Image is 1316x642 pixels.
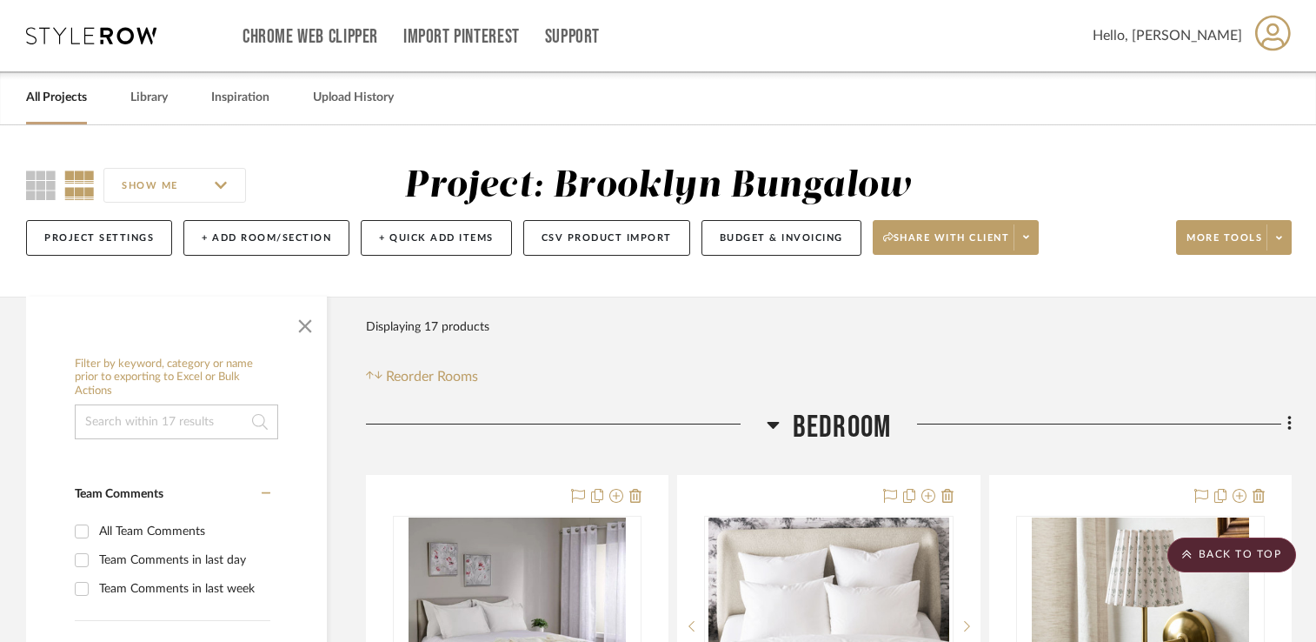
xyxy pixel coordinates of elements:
[75,358,278,398] h6: Filter by keyword, category or name prior to exporting to Excel or Bulk Actions
[404,168,913,204] div: Project: Brooklyn Bungalow
[99,546,266,574] div: Team Comments in last day
[366,366,478,387] button: Reorder Rooms
[313,86,394,110] a: Upload History
[1176,220,1292,255] button: More tools
[183,220,349,256] button: + Add Room/Section
[99,518,266,545] div: All Team Comments
[26,86,87,110] a: All Projects
[366,310,489,344] div: Displaying 17 products
[99,575,266,603] div: Team Comments in last week
[523,220,690,256] button: CSV Product Import
[1093,25,1242,46] span: Hello, [PERSON_NAME]
[1186,231,1262,257] span: More tools
[883,231,1010,257] span: Share with client
[793,409,891,446] span: Bedroom
[211,86,269,110] a: Inspiration
[386,366,478,387] span: Reorder Rooms
[545,30,600,44] a: Support
[403,30,520,44] a: Import Pinterest
[1167,538,1296,572] scroll-to-top-button: BACK TO TOP
[75,488,163,500] span: Team Comments
[873,220,1040,255] button: Share with client
[130,86,168,110] a: Library
[26,220,172,256] button: Project Settings
[701,220,861,256] button: Budget & Invoicing
[243,30,378,44] a: Chrome Web Clipper
[288,305,322,340] button: Close
[361,220,512,256] button: + Quick Add Items
[75,405,278,439] input: Search within 17 results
